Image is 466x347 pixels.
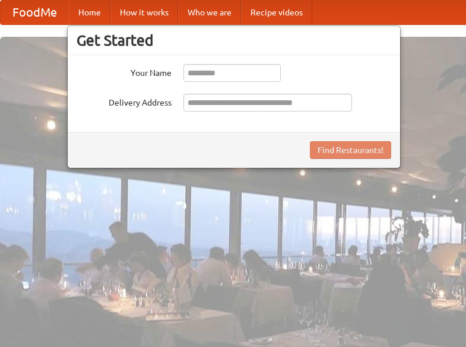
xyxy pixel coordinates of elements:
[178,1,241,24] a: Who we are
[1,1,69,24] a: FoodMe
[77,94,172,109] label: Delivery Address
[69,1,110,24] a: Home
[77,31,391,49] h3: Get Started
[110,1,178,24] a: How it works
[77,64,172,79] label: Your Name
[241,1,312,24] a: Recipe videos
[310,141,391,159] button: Find Restaurants!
